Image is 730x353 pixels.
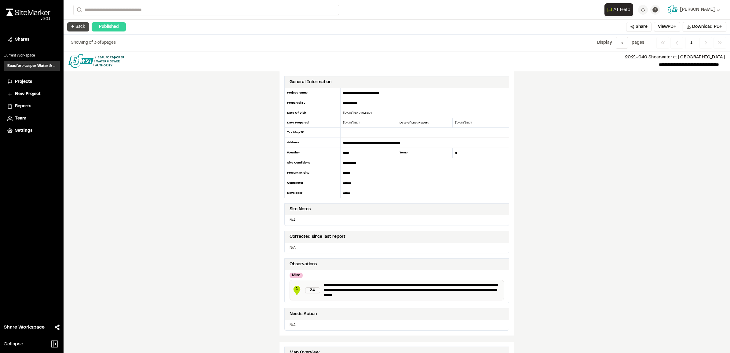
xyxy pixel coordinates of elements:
p: of pages [71,39,116,46]
p: Shearwater at [GEOGRAPHIC_DATA] [129,54,725,61]
div: Weather [284,148,341,158]
div: 34 [305,287,320,293]
div: [DATE] 6:49 AM EDT [341,111,509,115]
span: 3 [101,41,104,45]
div: Developer [284,188,341,198]
span: Projects [15,79,32,85]
span: 2021-040 [625,56,648,59]
div: Oh geez...please don't... [6,16,50,22]
div: [DATE] EDT [453,120,509,125]
span: New Project [15,91,41,97]
button: Download PDF [683,22,726,32]
button: Open AI Assistant [604,3,633,16]
div: Temp [397,148,453,158]
span: Download PDF [692,24,722,30]
span: 1 [292,286,301,292]
span: Settings [15,127,32,134]
a: Reports [7,103,56,110]
p: N/A [287,218,506,223]
a: Settings [7,127,56,134]
p: N/A [290,245,504,251]
button: ← Back [67,22,89,31]
img: User [668,5,677,15]
button: ViewPDF [654,22,680,32]
span: Collapse [4,340,23,348]
span: Reports [15,103,31,110]
span: Shares [15,36,29,43]
p: N/A [290,322,504,328]
nav: Navigation [656,37,726,49]
span: Share Workspace [4,324,45,331]
span: AI Help [613,6,630,13]
a: Shares [7,36,56,43]
div: Open AI Assistant [604,3,636,16]
div: Site Conditions [284,158,341,168]
div: Present at Site [284,168,341,178]
div: General Information [290,79,331,86]
p: Display [597,39,612,46]
div: Corrected since last report [290,233,345,240]
button: Share [626,22,652,32]
span: 1 [686,37,697,49]
div: Date Of Visit [284,108,341,118]
span: 3 [94,41,97,45]
div: Prepared By [284,98,341,108]
p: Current Workspace [4,53,60,58]
div: Address [284,138,341,148]
img: file [68,54,124,68]
div: Tax Map ID [284,128,341,138]
div: Published [92,22,126,31]
a: Projects [7,79,56,85]
span: [PERSON_NAME] [680,6,715,13]
div: Misc [290,273,303,278]
img: rebrand.png [6,9,50,16]
div: [DATE] EDT [341,120,397,125]
p: page s [632,39,644,46]
button: Search [73,5,84,15]
span: Showing of [71,41,94,45]
a: Team [7,115,56,122]
span: Team [15,115,26,122]
button: [PERSON_NAME] [668,5,720,15]
a: New Project [7,91,56,97]
div: Site Notes [290,206,311,213]
button: 5 [616,37,628,49]
h3: Beaufort-Jasper Water & Sewer Authority [7,63,56,69]
div: Project Name [284,88,341,98]
div: Observations [290,261,317,268]
div: Needs Action [290,311,317,318]
div: Contractor [284,178,341,188]
div: Date of Last Report [397,118,453,128]
div: Date Prepared [284,118,341,128]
